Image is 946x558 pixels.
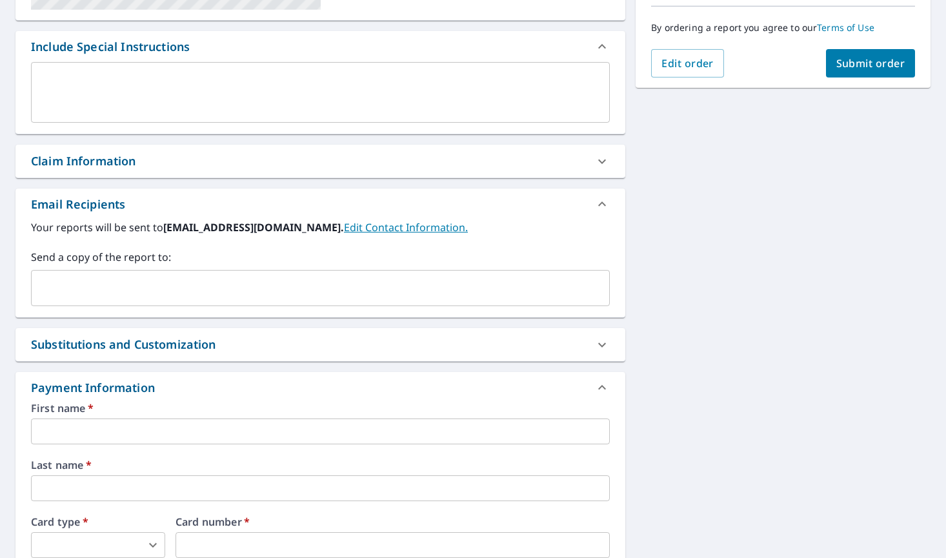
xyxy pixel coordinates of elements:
[15,145,625,178] div: Claim Information
[31,249,610,265] label: Send a copy of the report to:
[15,189,625,220] div: Email Recipients
[31,460,610,470] label: Last name
[31,403,610,413] label: First name
[344,220,468,234] a: EditContactInfo
[651,49,724,77] button: Edit order
[15,31,625,62] div: Include Special Instructions
[31,532,165,558] div: ​
[31,379,160,397] div: Payment Information
[31,38,190,56] div: Include Special Instructions
[826,49,916,77] button: Submit order
[836,56,905,70] span: Submit order
[817,21,874,34] a: Terms of Use
[15,372,625,403] div: Payment Information
[661,56,714,70] span: Edit order
[31,220,610,235] label: Your reports will be sent to
[31,517,165,527] label: Card type
[163,220,344,234] b: [EMAIL_ADDRESS][DOMAIN_NAME].
[31,152,136,170] div: Claim Information
[176,517,610,527] label: Card number
[31,336,216,353] div: Substitutions and Customization
[651,22,915,34] p: By ordering a report you agree to our
[15,328,625,361] div: Substitutions and Customization
[31,196,125,213] div: Email Recipients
